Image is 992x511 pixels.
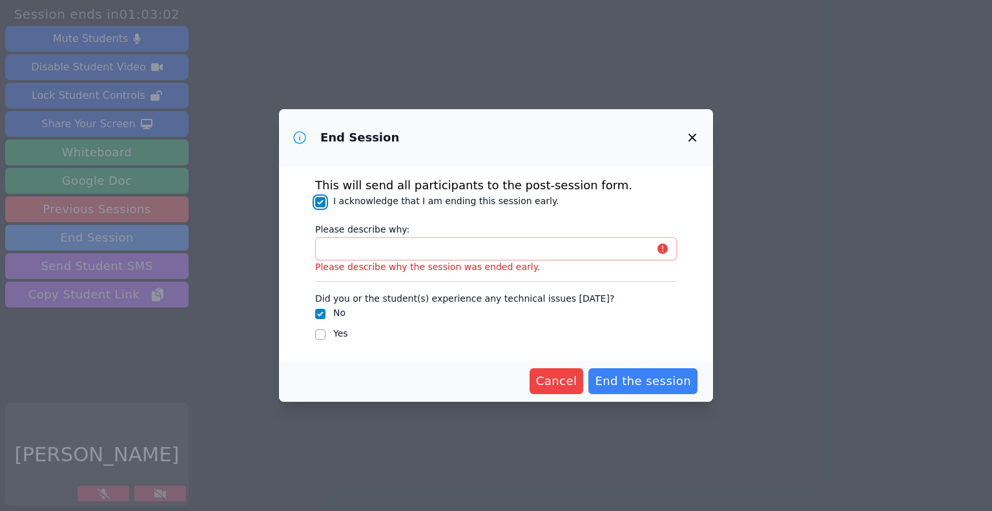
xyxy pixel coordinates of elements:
[315,260,677,273] p: Please describe why the session was ended early.
[333,196,559,206] label: I acknowledge that I am ending this session early.
[315,176,677,194] p: This will send all participants to the post-session form.
[333,328,348,339] label: Yes
[320,130,399,145] h3: End Session
[588,368,697,394] button: End the session
[595,372,691,390] span: End the session
[333,308,346,318] label: No
[536,372,577,390] span: Cancel
[530,368,584,394] button: Cancel
[315,218,677,237] label: Please describe why:
[315,287,614,306] legend: Did you or the student(s) experience any technical issues [DATE]?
